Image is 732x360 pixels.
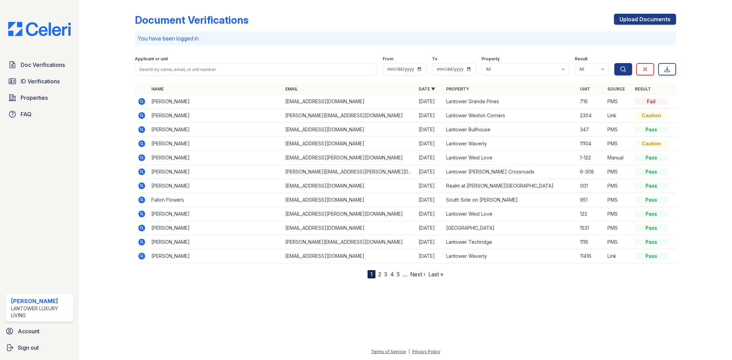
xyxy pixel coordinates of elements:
a: 5 [397,271,400,278]
a: Upload Documents [614,14,676,25]
div: Pass [635,154,668,161]
td: [PERSON_NAME][EMAIL_ADDRESS][PERSON_NAME][DOMAIN_NAME] [282,165,416,179]
td: [EMAIL_ADDRESS][DOMAIN_NAME] [282,179,416,193]
td: 2304 [577,109,605,123]
td: Realm at [PERSON_NAME][GEOGRAPHIC_DATA] [443,179,577,193]
td: [EMAIL_ADDRESS][DOMAIN_NAME] [282,95,416,109]
td: [EMAIL_ADDRESS][DOMAIN_NAME] [282,137,416,151]
span: Properties [21,94,48,102]
td: [PERSON_NAME] [149,109,282,123]
td: Lantower West Love [443,207,577,221]
a: Terms of Service [371,349,406,354]
td: [PERSON_NAME][EMAIL_ADDRESS][DOMAIN_NAME] [282,235,416,249]
td: PMS [605,235,632,249]
td: [PERSON_NAME] [149,179,282,193]
div: Pass [635,126,668,133]
td: [DATE] [416,95,443,109]
td: Lantower Waverly [443,137,577,151]
a: Source [607,86,625,92]
td: [DATE] [416,179,443,193]
td: 122 [577,207,605,221]
td: [DATE] [416,207,443,221]
td: [DATE] [416,109,443,123]
td: [DATE] [416,137,443,151]
a: Result [635,86,651,92]
td: Lantower [PERSON_NAME] Crossroads [443,165,577,179]
a: Account [3,324,76,338]
td: [PERSON_NAME] [149,123,282,137]
td: [PERSON_NAME] [149,221,282,235]
td: Link [605,109,632,123]
td: [GEOGRAPHIC_DATA] [443,221,577,235]
a: Property [446,86,469,92]
a: Email [285,86,298,92]
td: Fallon Flowers [149,193,282,207]
td: [PERSON_NAME] [149,95,282,109]
td: 11416 [577,249,605,263]
a: Unit [580,86,590,92]
span: ID Verifications [21,77,60,85]
a: Sign out [3,341,76,355]
td: [DATE] [416,123,443,137]
td: Link [605,249,632,263]
label: Property [481,56,500,62]
td: Lantower Weston Corners [443,109,577,123]
a: Properties [5,91,73,105]
td: [EMAIL_ADDRESS][DOMAIN_NAME] [282,123,416,137]
td: [PERSON_NAME] [149,235,282,249]
td: South Side on [PERSON_NAME] [443,193,577,207]
div: | [408,349,410,354]
div: Caution [635,112,668,119]
a: 3 [384,271,387,278]
a: Name [151,86,164,92]
td: [DATE] [416,249,443,263]
label: To [432,56,438,62]
p: You have been logged in [138,34,673,43]
a: 4 [390,271,394,278]
td: PMS [605,137,632,151]
td: Lantower West Love [443,151,577,165]
a: ID Verifications [5,74,73,88]
td: Manual [605,151,632,165]
td: PMS [605,207,632,221]
td: [DATE] [416,235,443,249]
td: [PERSON_NAME] [149,137,282,151]
td: PMS [605,179,632,193]
div: Caution [635,140,668,147]
div: Pass [635,196,668,203]
td: PMS [605,95,632,109]
span: Account [18,327,39,335]
span: Doc Verifications [21,61,65,69]
td: [PERSON_NAME] [149,207,282,221]
td: [EMAIL_ADDRESS][DOMAIN_NAME] [282,221,416,235]
td: [PERSON_NAME] [149,151,282,165]
td: PMS [605,123,632,137]
td: 1531 [577,221,605,235]
td: Lantower Techridge [443,235,577,249]
td: Lantower Bullhouse [443,123,577,137]
td: [DATE] [416,221,443,235]
input: Search by name, email, or unit number [135,63,377,75]
td: [EMAIL_ADDRESS][DOMAIN_NAME] [282,249,416,263]
div: Fail [635,98,668,105]
a: Doc Verifications [5,58,73,72]
td: 11104 [577,137,605,151]
div: Pass [635,168,668,175]
a: Next › [410,271,426,278]
td: 716 [577,95,605,109]
div: Document Verifications [135,14,248,26]
td: PMS [605,165,632,179]
td: 1116 [577,235,605,249]
div: Pass [635,239,668,245]
div: Pass [635,182,668,189]
img: CE_Logo_Blue-a8612792a0a2168367f1c8372b55b34899dd931a85d93a1a3d3e32e68fde9ad4.png [3,22,76,36]
span: Sign out [18,344,39,352]
div: 1 [368,270,375,278]
label: From [383,56,393,62]
td: [PERSON_NAME] [149,249,282,263]
a: Date ▼ [419,86,435,92]
div: Lantower Luxury Living [11,305,71,319]
td: [DATE] [416,151,443,165]
td: PMS [605,193,632,207]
